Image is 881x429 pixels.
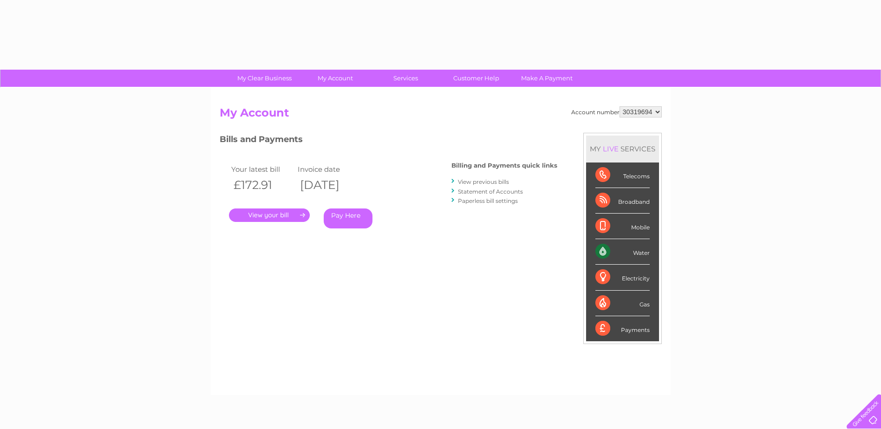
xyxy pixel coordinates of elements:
[595,291,650,316] div: Gas
[297,70,373,87] a: My Account
[571,106,662,117] div: Account number
[458,188,523,195] a: Statement of Accounts
[595,214,650,239] div: Mobile
[509,70,585,87] a: Make A Payment
[595,316,650,341] div: Payments
[226,70,303,87] a: My Clear Business
[586,136,659,162] div: MY SERVICES
[438,70,515,87] a: Customer Help
[595,265,650,290] div: Electricity
[324,208,372,228] a: Pay Here
[220,106,662,124] h2: My Account
[451,162,557,169] h4: Billing and Payments quick links
[595,162,650,188] div: Telecoms
[229,163,296,175] td: Your latest bill
[601,144,620,153] div: LIVE
[295,163,362,175] td: Invoice date
[595,239,650,265] div: Water
[595,188,650,214] div: Broadband
[458,197,518,204] a: Paperless bill settings
[458,178,509,185] a: View previous bills
[367,70,444,87] a: Services
[220,133,557,149] h3: Bills and Payments
[229,175,296,195] th: £172.91
[229,208,310,222] a: .
[295,175,362,195] th: [DATE]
